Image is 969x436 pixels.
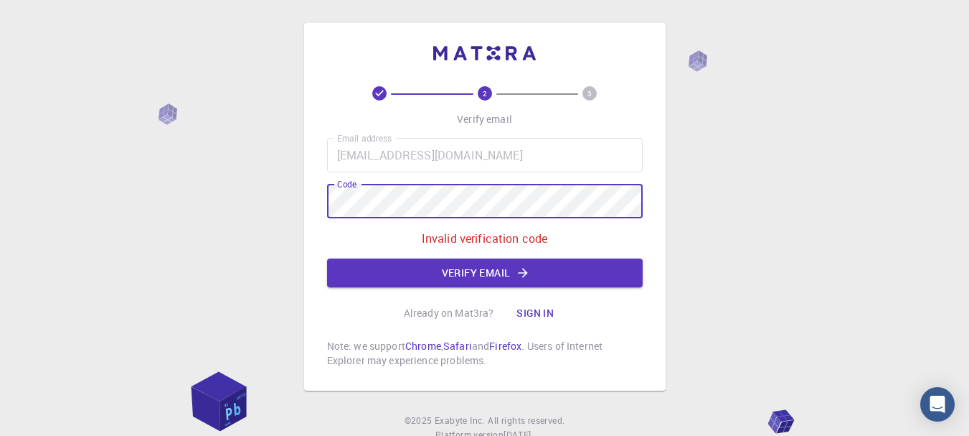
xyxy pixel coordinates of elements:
p: Invalid verification code [422,230,548,247]
button: Sign in [505,299,565,328]
div: Open Intercom Messenger [920,387,955,422]
button: Verify email [327,259,643,287]
p: Note: we support , and . Users of Internet Explorer may experience problems. [327,339,643,368]
p: Already on Mat3ra? [404,306,494,320]
text: 2 [483,88,487,98]
span: All rights reserved. [488,414,564,428]
label: Code [337,178,356,190]
span: Exabyte Inc. [435,414,485,426]
text: 3 [587,88,592,98]
label: Email address [337,132,392,144]
a: Exabyte Inc. [435,414,485,428]
span: © 2025 [405,414,435,428]
a: Chrome [405,339,441,353]
p: Verify email [457,112,512,126]
a: Firefox [489,339,521,353]
a: Safari [443,339,472,353]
